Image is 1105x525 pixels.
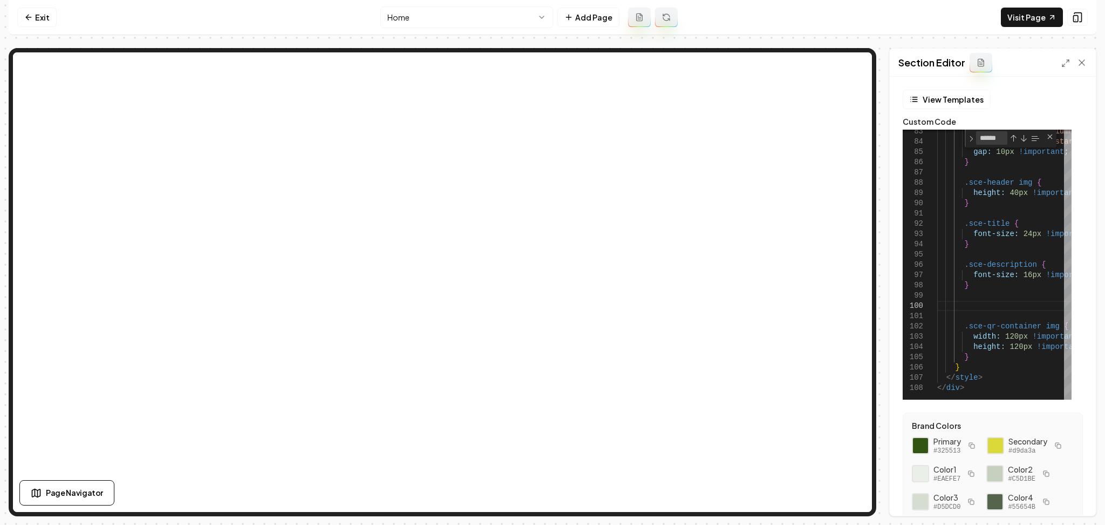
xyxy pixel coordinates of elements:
div: Next Match (Enter) [1019,134,1028,143]
label: Brand Colors [912,422,1074,429]
div: Click to copy #D5DCD0 [912,493,929,510]
div: 94 [903,239,923,250]
span: 120px [1009,342,1032,351]
button: Add admin page prompt [628,8,651,27]
span: .sce-title [964,219,1009,228]
span: #325513 [933,447,961,455]
div: 87 [903,167,923,178]
span: #EAEFE7 [933,475,960,483]
span: > [960,383,964,392]
a: Visit Page [1001,8,1063,27]
span: font-size: [973,271,1019,279]
div: 101 [903,311,923,321]
span: { [1014,219,1019,228]
label: Custom Code [903,118,1083,125]
span: Secondary [1008,436,1047,447]
span: height: [973,342,1005,351]
div: Previous Match (Shift+Enter) [1009,134,1018,143]
div: Click to copy primary color [912,437,929,454]
div: 85 [903,147,923,157]
span: Color 1 [933,464,960,475]
span: img [1019,178,1032,187]
button: Add Page [557,8,619,27]
span: !important [1046,230,1092,238]
span: style [956,373,978,382]
span: 120px [1005,332,1028,341]
span: !important [1046,271,1092,279]
span: Color 4 [1008,492,1035,503]
div: 90 [903,198,923,208]
div: 104 [903,342,923,352]
span: .sce-header [964,178,1014,187]
div: 86 [903,157,923,167]
div: 103 [903,332,923,342]
div: 105 [903,352,923,362]
span: img [1046,322,1060,331]
span: gap: [973,147,992,156]
span: } [964,158,968,166]
div: 106 [903,362,923,373]
span: </ [937,383,946,392]
div: 88 [903,178,923,188]
div: 91 [903,208,923,219]
span: div [946,383,960,392]
button: View Templates [903,90,991,109]
div: 98 [903,280,923,291]
div: 92 [903,219,923,229]
span: </ [946,373,956,382]
span: Primary [933,436,961,447]
span: !important [1032,189,1077,197]
span: } [964,199,968,207]
a: Exit [17,8,57,27]
span: { [1041,260,1046,269]
span: !important [1032,332,1077,341]
div: Close (Escape) [1046,132,1054,141]
div: 102 [903,321,923,332]
span: } [964,353,968,361]
div: 107 [903,373,923,383]
span: 24px [1024,230,1042,238]
div: 89 [903,188,923,198]
div: Click to copy #55654B [986,493,1004,510]
button: Page Navigator [19,480,114,506]
span: Color 3 [933,492,960,503]
button: Regenerate page [655,8,678,27]
div: Click to copy #EAEFE7 [912,465,929,482]
span: 16px [1024,271,1042,279]
span: } [964,281,968,290]
span: 10px [996,147,1014,156]
span: Page Navigator [46,487,103,499]
span: 40px [1009,189,1028,197]
div: 108 [903,383,923,393]
div: Click to copy #C5D1BE [986,465,1004,482]
div: 97 [903,270,923,280]
span: .sce-description [964,260,1036,269]
span: } [956,363,960,372]
span: !important [1037,342,1082,351]
span: font-size: [973,230,1019,238]
span: Color 2 [1008,464,1035,475]
span: #D5DCD0 [933,503,960,511]
span: { [1037,178,1041,187]
div: 95 [903,250,923,260]
div: 96 [903,260,923,270]
div: 93 [903,229,923,239]
div: Find / Replace [965,130,1056,147]
h2: Section Editor [898,55,965,70]
div: Find in Selection (Alt+L) [1029,132,1041,144]
span: #C5D1BE [1008,475,1035,483]
span: } [964,240,968,248]
div: 99 [903,291,923,301]
textarea: Find [977,132,1007,144]
span: > [978,373,983,382]
button: Add admin section prompt [970,53,992,72]
span: .sce-qr-container [964,322,1041,331]
span: !important [1019,147,1064,156]
div: 100 [903,301,923,311]
div: Click to copy secondary color [987,437,1004,454]
span: height: [973,189,1005,197]
span: #d9da3a [1008,447,1047,455]
span: width: [973,332,1000,341]
span: #55654B [1008,503,1035,511]
div: 84 [903,137,923,147]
